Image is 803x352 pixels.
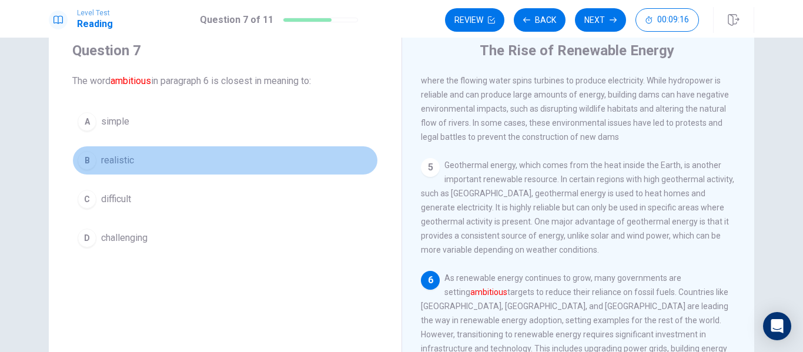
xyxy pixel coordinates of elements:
[514,8,566,32] button: Back
[72,41,378,60] h4: Question 7
[421,158,440,177] div: 5
[78,190,96,209] div: C
[72,185,378,214] button: Cdifficult
[78,229,96,247] div: D
[470,287,507,297] font: ambitious
[575,8,626,32] button: Next
[77,9,113,17] span: Level Test
[657,15,689,25] span: 00:09:16
[421,48,729,142] span: Hydropower, which uses the energy of flowing water, is the largest source of renewable energy in ...
[101,153,134,167] span: realistic
[101,231,148,245] span: challenging
[72,74,378,88] span: The word in paragraph 6 is closest in meaning to:
[635,8,699,32] button: 00:09:16
[72,107,378,136] button: Asimple
[78,151,96,170] div: B
[421,160,734,254] span: Geothermal energy, which comes from the heat inside the Earth, is another important renewable res...
[763,312,791,340] div: Open Intercom Messenger
[445,8,504,32] button: Review
[101,115,129,129] span: simple
[200,13,273,27] h1: Question 7 of 11
[72,223,378,253] button: Dchallenging
[111,75,151,86] font: ambitious
[421,271,440,290] div: 6
[101,192,131,206] span: difficult
[72,146,378,175] button: Brealistic
[77,17,113,31] h1: Reading
[78,112,96,131] div: A
[480,41,674,60] h4: The Rise of Renewable Energy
